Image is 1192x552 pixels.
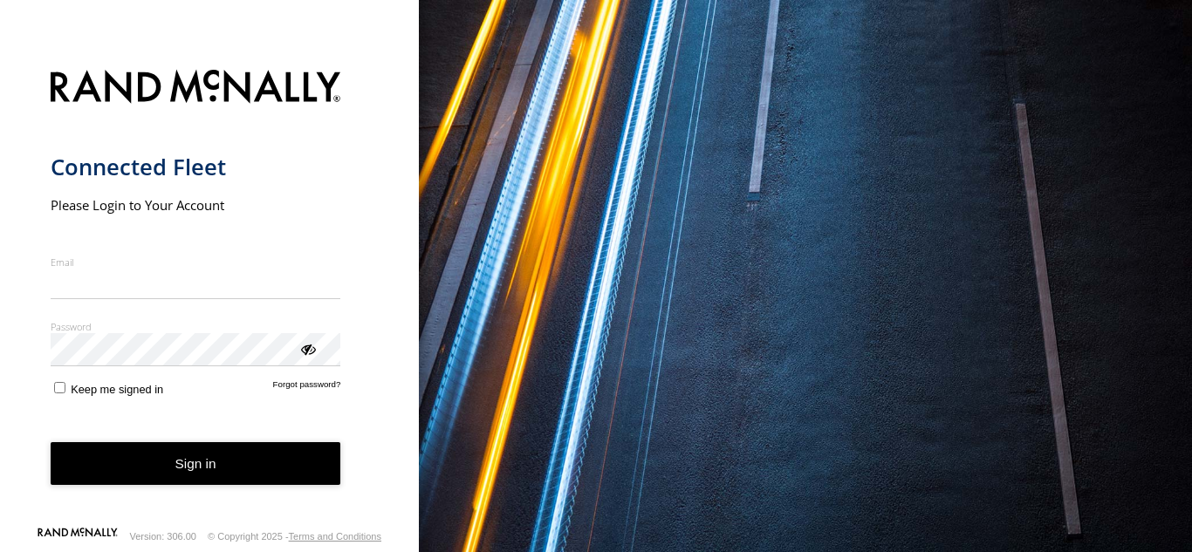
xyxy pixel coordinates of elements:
input: Keep me signed in [54,382,65,393]
button: Sign in [51,442,341,485]
a: Forgot password? [273,379,341,396]
label: Email [51,256,341,269]
a: Visit our Website [38,528,118,545]
span: Keep me signed in [71,383,163,396]
h1: Connected Fleet [51,153,341,181]
div: Version: 306.00 [130,531,196,542]
form: main [51,59,369,526]
div: © Copyright 2025 - [208,531,381,542]
label: Password [51,320,341,333]
a: Terms and Conditions [289,531,381,542]
h2: Please Login to Your Account [51,196,341,214]
img: Rand McNally [51,66,341,111]
div: ViewPassword [298,339,316,357]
